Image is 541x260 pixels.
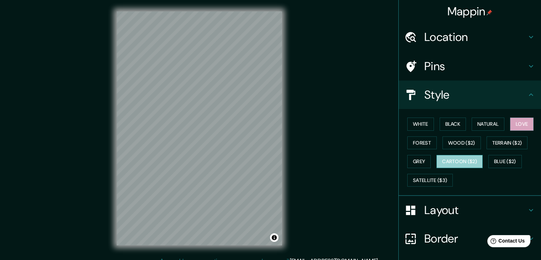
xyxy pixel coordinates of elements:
[424,30,527,44] h4: Location
[424,59,527,73] h4: Pins
[407,174,453,187] button: Satellite ($3)
[407,155,431,168] button: Grey
[442,136,481,150] button: Wood ($2)
[478,232,533,252] iframe: Help widget launcher
[424,88,527,102] h4: Style
[399,80,541,109] div: Style
[424,203,527,217] h4: Layout
[440,118,466,131] button: Black
[487,136,528,150] button: Terrain ($2)
[447,4,493,19] h4: Mappin
[270,233,279,242] button: Toggle attribution
[488,155,522,168] button: Blue ($2)
[117,11,282,245] canvas: Map
[399,52,541,80] div: Pins
[424,232,527,246] h4: Border
[472,118,504,131] button: Natural
[399,224,541,253] div: Border
[407,136,437,150] button: Forest
[399,23,541,51] div: Location
[510,118,534,131] button: Love
[407,118,434,131] button: White
[487,10,492,15] img: pin-icon.png
[436,155,483,168] button: Cartoon ($2)
[399,196,541,224] div: Layout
